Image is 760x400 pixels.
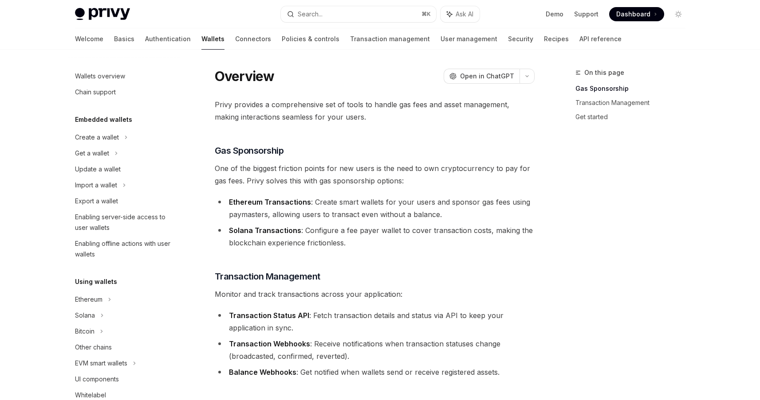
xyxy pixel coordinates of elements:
div: Ethereum [75,294,102,305]
a: Transaction Management [575,96,693,110]
a: Update a wallet [68,161,181,177]
li: : Configure a fee payer wallet to cover transaction costs, making the blockchain experience frict... [215,224,535,249]
li: : Create smart wallets for your users and sponsor gas fees using paymasters, allowing users to tr... [215,196,535,221]
button: Open in ChatGPT [444,69,520,84]
a: Transaction management [350,28,430,50]
div: Import a wallet [75,180,117,190]
strong: Solana Transactions [229,226,301,235]
a: Dashboard [609,7,664,21]
a: Recipes [544,28,569,50]
h1: Overview [215,68,275,84]
span: Gas Sponsorship [215,144,284,157]
h5: Using wallets [75,276,117,287]
button: Ask AI [441,6,480,22]
a: Enabling offline actions with user wallets [68,236,181,262]
span: ⌘ K [421,11,431,18]
a: Support [574,10,599,19]
span: Privy provides a comprehensive set of tools to handle gas fees and asset management, making inter... [215,98,535,123]
strong: Ethereum Transactions [229,198,311,206]
div: Enabling server-side access to user wallets [75,212,176,233]
span: On this page [584,67,624,78]
a: Basics [114,28,134,50]
div: Chain support [75,87,116,97]
a: UI components [68,371,181,387]
div: Get a wallet [75,148,109,159]
a: Authentication [145,28,191,50]
a: API reference [579,28,622,50]
a: Gas Sponsorship [575,82,693,96]
span: Open in ChatGPT [460,72,514,81]
a: Export a wallet [68,193,181,209]
div: Bitcoin [75,326,95,337]
button: Search...⌘K [281,6,436,22]
li: : Fetch transaction details and status via API to keep your application in sync. [215,309,535,334]
li: : Receive notifications when transaction statuses change (broadcasted, confirmed, reverted). [215,338,535,362]
div: Search... [298,9,323,19]
div: Update a wallet [75,164,121,175]
div: Enabling offline actions with user wallets [75,238,176,260]
img: light logo [75,8,130,20]
a: Wallets [201,28,224,50]
a: Connectors [235,28,271,50]
span: Ask AI [456,10,473,19]
a: Security [508,28,533,50]
div: Export a wallet [75,196,118,206]
div: Wallets overview [75,71,125,82]
strong: Transaction Webhooks [229,339,310,348]
div: EVM smart wallets [75,358,127,369]
span: Transaction Management [215,270,320,283]
div: Other chains [75,342,112,353]
a: Chain support [68,84,181,100]
div: Create a wallet [75,132,119,143]
button: Toggle dark mode [671,7,685,21]
a: Wallets overview [68,68,181,84]
a: Enabling server-side access to user wallets [68,209,181,236]
a: Policies & controls [282,28,339,50]
div: UI components [75,374,119,384]
strong: Balance Webhooks [229,368,296,377]
span: Monitor and track transactions across your application: [215,288,535,300]
h5: Embedded wallets [75,114,132,125]
span: One of the biggest friction points for new users is the need to own cryptocurrency to pay for gas... [215,162,535,187]
a: Other chains [68,339,181,355]
a: Demo [546,10,563,19]
div: Solana [75,310,95,321]
strong: Transaction Status API [229,311,309,320]
li: : Get notified when wallets send or receive registered assets. [215,366,535,378]
a: User management [441,28,497,50]
span: Dashboard [616,10,650,19]
a: Get started [575,110,693,124]
a: Welcome [75,28,103,50]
